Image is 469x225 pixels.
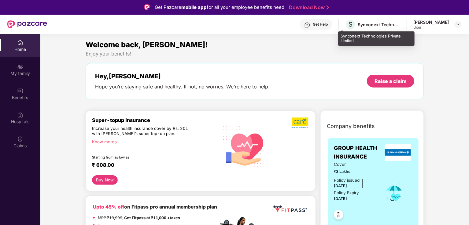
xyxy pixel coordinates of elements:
[313,22,328,27] div: Get Help
[92,117,219,123] div: Super-topup Insurance
[17,64,23,70] img: svg+xml;base64,PHN2ZyB3aWR0aD0iMjAiIGhlaWdodD0iMjAiIHZpZXdCb3g9IjAgMCAyMCAyMCIgZmlsbD0ibm9uZSIgeG...
[17,136,23,142] img: svg+xml;base64,PHN2ZyBpZD0iQ2xhaW0iIHhtbG5zPSJodHRwOi8vd3d3LnczLm9yZy8yMDAwL3N2ZyIgd2lkdGg9IjIwIi...
[124,216,180,220] strong: Get Fitpass at ₹11,000 +taxes
[338,31,415,46] div: Synconext Technologies Private Limited
[334,144,383,161] span: GROUP HEALTH INSURANCE
[384,183,404,203] img: icon
[92,139,215,144] div: Know more
[17,112,23,118] img: svg+xml;base64,PHN2ZyBpZD0iSG9zcGl0YWxzIiB4bWxucz0iaHR0cDovL3d3dy53My5vcmcvMjAwMC9zdmciIHdpZHRoPS...
[349,21,353,28] span: S
[456,22,460,27] img: svg+xml;base64,PHN2ZyBpZD0iRHJvcGRvd24tMzJ4MzIiIHhtbG5zPSJodHRwOi8vd3d3LnczLm9yZy8yMDAwL3N2ZyIgd2...
[334,196,347,201] span: [DATE]
[92,162,212,169] div: ₹ 608.00
[304,22,310,28] img: svg+xml;base64,PHN2ZyBpZD0iSGVscC0zMngzMiIgeG1sbnM9Imh0dHA6Ly93d3cudzMub3JnLzIwMDAvc3ZnIiB3aWR0aD...
[98,216,123,220] del: MRP ₹19,999,
[92,126,192,137] div: Increase your health insurance cover by Rs. 20L with [PERSON_NAME]’s super top-up plan.
[327,4,329,11] img: Stroke
[327,122,375,130] span: Company benefits
[92,155,193,159] div: Starting from as low as
[86,51,424,57] div: Enjoy your benefits!
[334,190,359,196] div: Policy Expiry
[334,184,347,188] span: [DATE]
[334,169,376,175] span: ₹3 Lakhs
[17,88,23,94] img: svg+xml;base64,PHN2ZyBpZD0iQmVuZWZpdHMiIHhtbG5zPSJodHRwOi8vd3d3LnczLm9yZy8yMDAwL3N2ZyIgd2lkdGg9Ij...
[413,25,449,30] div: User
[334,161,376,168] span: Cover
[95,73,270,80] div: Hey, [PERSON_NAME]
[17,40,23,46] img: svg+xml;base64,PHN2ZyBpZD0iSG9tZSIgeG1sbnM9Imh0dHA6Ly93d3cudzMub3JnLzIwMDAvc3ZnIiB3aWR0aD0iMjAiIG...
[155,4,284,11] div: Get Pazcare for all your employee benefits need
[114,141,118,144] span: right
[375,78,407,84] div: Raise a claim
[385,144,411,161] img: insurerLogo
[358,22,401,27] div: Synconext Technologies Private Limited
[331,208,346,223] img: svg+xml;base64,PHN2ZyB4bWxucz0iaHR0cDovL3d3dy53My5vcmcvMjAwMC9zdmciIHdpZHRoPSI0OC45NDMiIGhlaWdodD...
[272,203,308,215] img: fppp.png
[95,84,270,90] div: Hope you’re staying safe and healthy. If not, no worries. We’re here to help.
[413,19,449,25] div: [PERSON_NAME]
[219,119,273,174] img: svg+xml;base64,PHN2ZyB4bWxucz0iaHR0cDovL3d3dy53My5vcmcvMjAwMC9zdmciIHhtbG5zOnhsaW5rPSJodHRwOi8vd3...
[181,4,207,10] strong: mobile app
[93,204,124,210] b: Upto 45% off
[93,204,217,210] b: on Fitpass pro annual membership plan
[144,4,150,10] img: Logo
[92,175,118,185] button: Buy Now
[7,20,47,28] img: New Pazcare Logo
[292,117,309,129] img: b5dec4f62d2307b9de63beb79f102df3.png
[334,177,360,184] div: Policy issued
[289,4,327,11] a: Download Now
[86,40,208,49] span: Welcome back, [PERSON_NAME]!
